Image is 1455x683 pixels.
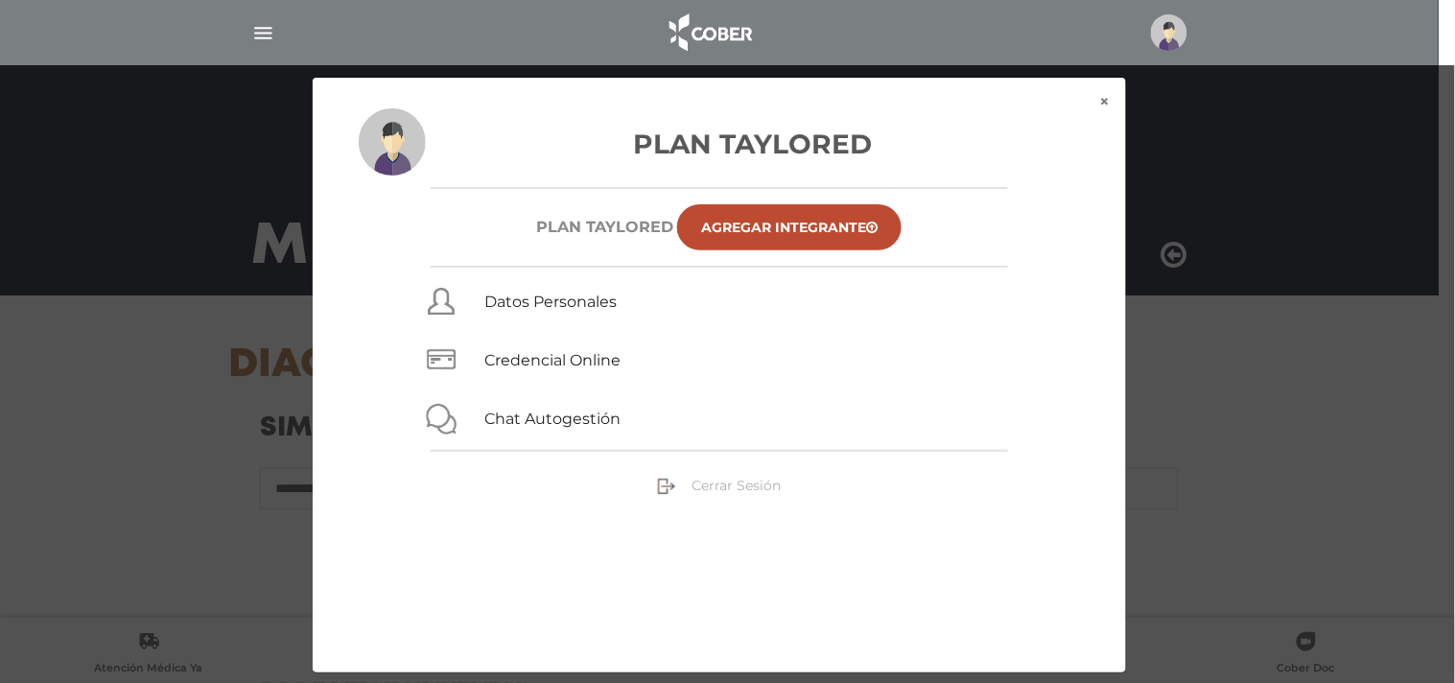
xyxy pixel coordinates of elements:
img: profile-placeholder.svg [359,108,426,176]
img: profile-placeholder.svg [1151,14,1187,51]
img: logo_cober_home-white.png [659,10,760,56]
span: Cerrar Sesión [692,477,781,494]
a: Cerrar Sesión [657,476,781,493]
img: sign-out.png [657,477,676,496]
button: × [1085,78,1126,126]
h3: Plan Taylored [359,124,1080,164]
a: Agregar Integrante [677,204,902,250]
a: Datos Personales [484,293,617,311]
img: Cober_menu-lines-white.svg [251,21,275,45]
h6: Plan TAYLORED [536,218,673,236]
a: Chat Autogestión [484,410,621,428]
a: Credencial Online [484,351,621,369]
